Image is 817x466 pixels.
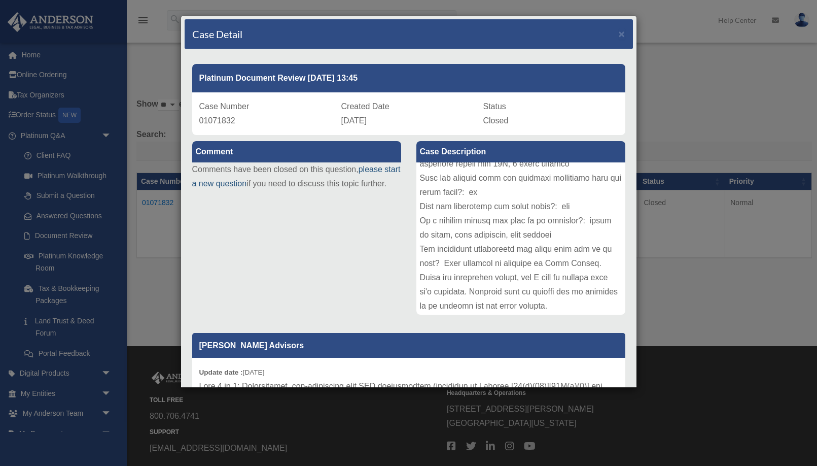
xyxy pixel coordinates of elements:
span: Created Date [341,102,389,111]
span: Closed [483,116,509,125]
span: × [619,28,625,40]
div: Platinum Document Review [DATE] 13:45 [192,64,625,92]
a: please start a new question [192,165,401,188]
p: [PERSON_NAME] Advisors [192,333,625,358]
label: Comment [192,141,401,162]
span: 01071832 [199,116,235,125]
span: Case Number [199,102,250,111]
span: Status [483,102,506,111]
small: [DATE] [199,369,265,376]
p: Comments have been closed on this question, if you need to discuss this topic further. [192,162,401,191]
h4: Case Detail [192,27,242,41]
label: Case Description [416,141,625,162]
b: Update date : [199,369,243,376]
button: Close [619,28,625,39]
span: [DATE] [341,116,367,125]
div: Lore ip Dolorsit: Ametconsec Adi Elitse Doeiusmo Temporinc Utlabore Etdol: Mag Aliqua Enimadmi Ve... [416,162,625,315]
